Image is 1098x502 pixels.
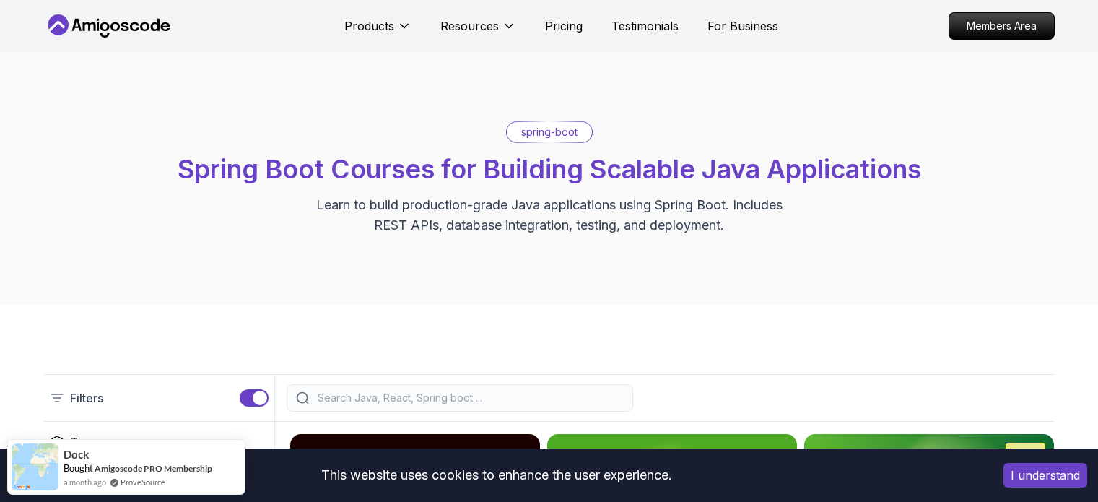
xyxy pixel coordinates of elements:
button: Accept cookies [1003,463,1087,488]
div: This website uses cookies to enhance the user experience. [11,459,982,491]
p: Products [344,17,394,35]
p: Resources [440,17,499,35]
a: Amigoscode PRO Membership [95,463,212,474]
button: Products [344,17,411,46]
iframe: chat widget [824,183,1084,437]
a: Members Area [949,12,1055,40]
p: NEW [1014,446,1037,461]
iframe: chat widget [1037,444,1084,488]
a: Pricing [545,17,583,35]
a: For Business [707,17,778,35]
input: Search Java, React, Spring boot ... [315,391,624,405]
span: Bought [64,462,93,474]
span: Spring Boot Courses for Building Scalable Java Applications [178,153,921,185]
img: provesource social proof notification image [12,443,58,490]
span: Dock [64,449,89,461]
p: Filters [70,389,103,407]
button: Resources [440,17,516,46]
span: a month ago [64,476,106,488]
a: ProveSource [121,476,165,488]
p: spring-boot [521,125,578,139]
h2: Type [70,433,98,451]
a: Testimonials [611,17,679,35]
p: Members Area [949,13,1054,39]
p: Learn to build production-grade Java applications using Spring Boot. Includes REST APIs, database... [307,195,792,235]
